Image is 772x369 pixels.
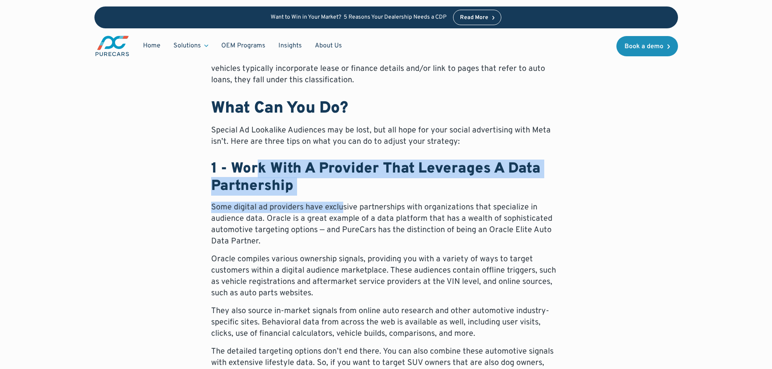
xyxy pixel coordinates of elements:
[94,35,130,57] a: main
[616,36,678,56] a: Book a demo
[453,10,502,25] a: Read More
[215,38,272,53] a: OEM Programs
[272,38,308,53] a: Insights
[211,305,561,339] p: They also source in-market signals from online auto research and other automotive industry-specif...
[211,202,561,247] p: Some digital ad providers have exclusive partnerships with organizations that specialize in audie...
[460,15,488,21] div: Read More
[308,38,349,53] a: About Us
[211,52,561,86] p: The “credit” category is the one that affects auto dealerships. Since ads for new or used vehicle...
[167,38,215,53] div: Solutions
[94,35,130,57] img: purecars logo
[211,254,561,299] p: Oracle compiles various ownership signals, providing you with a variety of ways to target custome...
[211,125,561,147] p: Special Ad Lookalike Audiences may be lost, but all hope for your social advertising with Meta is...
[624,43,663,50] div: Book a demo
[211,99,561,118] h2: What Can You Do?
[173,41,201,50] div: Solutions
[271,14,447,21] p: Want to Win in Your Market? 5 Reasons Your Dealership Needs a CDP
[137,38,167,53] a: Home
[211,160,561,195] h3: 1 - Work With A Provider That Leverages A Data Partnership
